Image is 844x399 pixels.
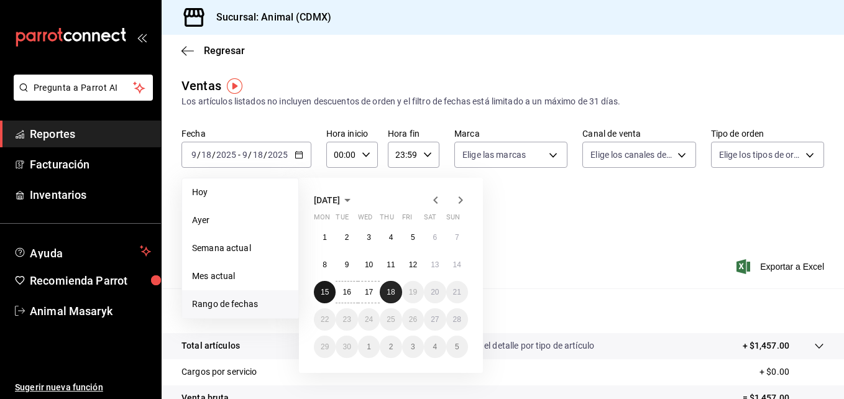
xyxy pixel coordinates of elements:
span: - [238,150,241,160]
h3: Sucursal: Animal (CDMX) [206,10,331,25]
span: Reportes [30,126,151,142]
span: Regresar [204,45,245,57]
abbr: September 11, 2025 [387,260,395,269]
span: / [264,150,267,160]
span: Animal Masaryk [30,303,151,319]
span: Mes actual [192,270,288,283]
abbr: Wednesday [358,213,372,226]
span: [DATE] [314,195,340,205]
abbr: Sunday [446,213,460,226]
span: / [248,150,252,160]
abbr: September 15, 2025 [321,288,329,296]
span: Hoy [192,186,288,199]
abbr: September 14, 2025 [453,260,461,269]
span: Inventarios [30,186,151,203]
abbr: September 6, 2025 [433,233,437,242]
button: September 29, 2025 [314,336,336,358]
button: October 2, 2025 [380,336,401,358]
button: September 1, 2025 [314,226,336,249]
abbr: September 22, 2025 [321,315,329,324]
abbr: September 5, 2025 [411,233,415,242]
abbr: September 17, 2025 [365,288,373,296]
button: September 9, 2025 [336,254,357,276]
button: [DATE] [314,193,355,208]
abbr: September 23, 2025 [342,315,351,324]
button: September 4, 2025 [380,226,401,249]
abbr: Monday [314,213,330,226]
span: Ayuda [30,244,135,259]
abbr: October 1, 2025 [367,342,371,351]
abbr: Friday [402,213,412,226]
input: -- [191,150,197,160]
abbr: September 29, 2025 [321,342,329,351]
abbr: October 3, 2025 [411,342,415,351]
abbr: September 1, 2025 [323,233,327,242]
abbr: October 5, 2025 [455,342,459,351]
button: September 26, 2025 [402,308,424,331]
abbr: Thursday [380,213,393,226]
button: October 5, 2025 [446,336,468,358]
p: + $0.00 [759,365,824,378]
button: September 2, 2025 [336,226,357,249]
input: -- [242,150,248,160]
abbr: Tuesday [336,213,348,226]
span: Elige las marcas [462,149,526,161]
button: September 12, 2025 [402,254,424,276]
abbr: September 3, 2025 [367,233,371,242]
button: October 3, 2025 [402,336,424,358]
button: September 22, 2025 [314,308,336,331]
abbr: September 30, 2025 [342,342,351,351]
p: Total artículos [181,339,240,352]
button: September 15, 2025 [314,281,336,303]
span: Sugerir nueva función [15,381,151,394]
label: Hora inicio [326,129,378,138]
button: September 27, 2025 [424,308,446,331]
input: ---- [267,150,288,160]
span: Pregunta a Parrot AI [34,81,134,94]
span: Ayer [192,214,288,227]
abbr: September 13, 2025 [431,260,439,269]
label: Tipo de orden [711,129,824,138]
span: Elige los tipos de orden [719,149,801,161]
input: ---- [216,150,237,160]
abbr: Saturday [424,213,436,226]
span: / [212,150,216,160]
p: Cargos por servicio [181,365,257,378]
button: September 13, 2025 [424,254,446,276]
abbr: September 8, 2025 [323,260,327,269]
abbr: September 4, 2025 [389,233,393,242]
img: Tooltip marker [227,78,242,94]
abbr: October 4, 2025 [433,342,437,351]
span: Rango de fechas [192,298,288,311]
button: September 25, 2025 [380,308,401,331]
abbr: September 21, 2025 [453,288,461,296]
button: September 18, 2025 [380,281,401,303]
abbr: September 20, 2025 [431,288,439,296]
input: -- [201,150,212,160]
div: Los artículos listados no incluyen descuentos de orden y el filtro de fechas está limitado a un m... [181,95,824,108]
button: October 4, 2025 [424,336,446,358]
abbr: September 25, 2025 [387,315,395,324]
abbr: September 10, 2025 [365,260,373,269]
abbr: September 26, 2025 [409,315,417,324]
button: September 28, 2025 [446,308,468,331]
span: / [197,150,201,160]
abbr: September 19, 2025 [409,288,417,296]
button: open_drawer_menu [137,32,147,42]
abbr: September 2, 2025 [345,233,349,242]
a: Pregunta a Parrot AI [9,90,153,103]
label: Marca [454,129,567,138]
button: September 7, 2025 [446,226,468,249]
span: Semana actual [192,242,288,255]
button: September 24, 2025 [358,308,380,331]
label: Canal de venta [582,129,695,138]
abbr: September 9, 2025 [345,260,349,269]
button: September 17, 2025 [358,281,380,303]
span: Elige los canales de venta [590,149,672,161]
abbr: September 16, 2025 [342,288,351,296]
button: September 5, 2025 [402,226,424,249]
button: September 23, 2025 [336,308,357,331]
button: September 14, 2025 [446,254,468,276]
button: September 30, 2025 [336,336,357,358]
